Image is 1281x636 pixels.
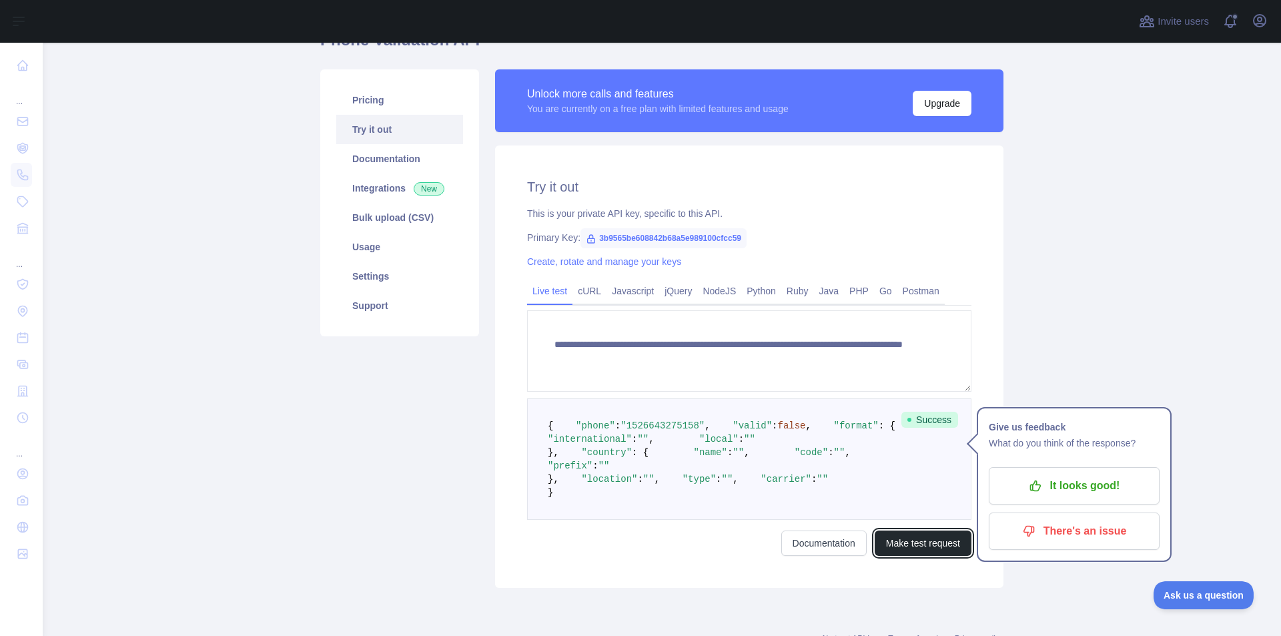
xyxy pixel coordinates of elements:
h1: Give us feedback [989,419,1160,435]
p: There's an issue [999,520,1150,543]
div: This is your private API key, specific to this API. [527,207,971,220]
a: Javascript [606,280,659,302]
span: "format" [834,420,879,431]
span: "prefix" [548,460,592,471]
a: Create, rotate and manage your keys [527,256,681,267]
div: Primary Key: [527,231,971,244]
span: "" [744,434,755,444]
h1: Phone Validation API [320,29,1003,61]
span: New [414,182,444,196]
span: Invite users [1158,14,1209,29]
a: cURL [572,280,606,302]
a: Settings [336,262,463,291]
span: : { [632,447,649,458]
span: : [592,460,598,471]
a: Postman [897,280,945,302]
span: : [716,474,721,485]
span: "phone" [576,420,615,431]
span: "local" [699,434,739,444]
span: "1526643275158" [620,420,705,431]
button: Invite users [1136,11,1212,32]
span: , [744,447,749,458]
a: Documentation [336,144,463,174]
a: jQuery [659,280,697,302]
span: Success [901,412,958,428]
span: : [828,447,833,458]
a: Documentation [781,531,867,556]
span: "name" [693,447,727,458]
span: , [845,447,850,458]
span: "location" [581,474,637,485]
span: false [778,420,806,431]
span: }, [548,447,559,458]
span: { [548,420,553,431]
iframe: Toggle Customer Support [1154,581,1254,609]
a: Integrations New [336,174,463,203]
span: : [772,420,777,431]
div: ... [11,243,32,270]
a: PHP [844,280,874,302]
span: , [655,474,660,485]
span: : { [879,420,895,431]
span: : [811,474,817,485]
span: : [727,447,733,458]
div: You are currently on a free plan with limited features and usage [527,102,789,115]
a: Python [741,280,781,302]
a: Try it out [336,115,463,144]
span: "international" [548,434,632,444]
span: : [632,434,637,444]
span: "type" [683,474,716,485]
span: : [637,474,643,485]
a: Usage [336,232,463,262]
a: Support [336,291,463,320]
a: Pricing [336,85,463,115]
span: "" [722,474,733,485]
span: "country" [581,447,632,458]
span: "valid" [733,420,772,431]
button: Upgrade [913,91,971,116]
span: "carrier" [761,474,811,485]
span: "" [733,447,744,458]
span: : [739,434,744,444]
p: It looks good! [999,474,1150,497]
div: ... [11,80,32,107]
span: }, [548,474,559,485]
span: "code" [795,447,828,458]
a: Ruby [781,280,814,302]
a: Bulk upload (CSV) [336,203,463,232]
span: , [705,420,710,431]
span: "" [598,460,610,471]
span: "" [637,434,649,444]
button: There's an issue [989,513,1160,550]
span: "" [643,474,655,485]
a: NodeJS [697,280,741,302]
span: : [615,420,620,431]
span: , [649,434,654,444]
a: Java [814,280,845,302]
span: "" [817,474,828,485]
span: "" [834,447,845,458]
a: Go [874,280,897,302]
span: } [548,487,553,498]
button: Make test request [875,531,971,556]
span: 3b9565be608842b68a5e989100cfcc59 [580,228,747,248]
span: , [806,420,811,431]
button: It looks good! [989,467,1160,505]
span: , [733,474,738,485]
a: Live test [527,280,572,302]
div: Unlock more calls and features [527,86,789,102]
p: What do you think of the response? [989,435,1160,451]
div: ... [11,432,32,459]
h2: Try it out [527,178,971,196]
